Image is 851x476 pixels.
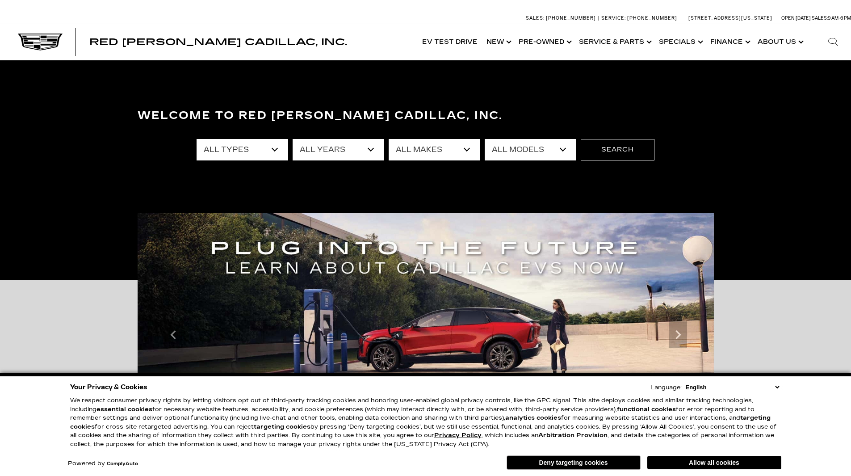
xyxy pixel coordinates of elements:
div: Powered by [68,461,138,467]
span: Sales: [526,15,545,21]
div: Next slide [669,321,687,348]
button: Search [581,139,654,160]
strong: targeting cookies [70,414,771,430]
a: ComplyAuto [107,461,138,467]
strong: Arbitration Provision [538,432,608,439]
a: Service & Parts [574,24,654,60]
h3: Welcome to Red [PERSON_NAME] Cadillac, Inc. [138,107,714,125]
a: Privacy Policy [434,432,482,439]
strong: functional cookies [617,406,676,413]
a: [STREET_ADDRESS][US_STATE] [688,15,772,21]
span: Your Privacy & Cookies [70,381,147,393]
span: [PHONE_NUMBER] [546,15,596,21]
span: Red [PERSON_NAME] Cadillac, Inc. [89,37,347,47]
a: Pre-Owned [514,24,574,60]
div: Language: [650,385,682,391]
button: Allow all cookies [647,456,781,469]
img: Cadillac Dark Logo with Cadillac White Text [18,34,63,51]
a: New [482,24,514,60]
select: Filter by make [389,139,480,160]
span: 9 AM-6 PM [828,15,851,21]
span: Service: [601,15,626,21]
span: [PHONE_NUMBER] [627,15,677,21]
a: About Us [753,24,806,60]
div: Previous slide [164,321,182,348]
select: Filter by year [293,139,384,160]
span: Open [DATE] [781,15,811,21]
select: Filter by type [197,139,288,160]
strong: essential cookies [96,406,152,413]
p: We respect consumer privacy rights by letting visitors opt out of third-party tracking cookies an... [70,396,781,449]
a: Red [PERSON_NAME] Cadillac, Inc. [89,38,347,46]
img: ev-blog-post-banners-correctedcorrected [138,213,714,457]
a: Service: [PHONE_NUMBER] [598,16,679,21]
button: Deny targeting cookies [507,455,641,470]
a: Finance [706,24,753,60]
span: Sales: [812,15,828,21]
a: Specials [654,24,706,60]
a: Sales: [PHONE_NUMBER] [526,16,598,21]
a: EV Test Drive [418,24,482,60]
strong: targeting cookies [254,423,310,430]
select: Filter by model [485,139,576,160]
strong: analytics cookies [505,414,561,421]
select: Language Select [683,383,781,392]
